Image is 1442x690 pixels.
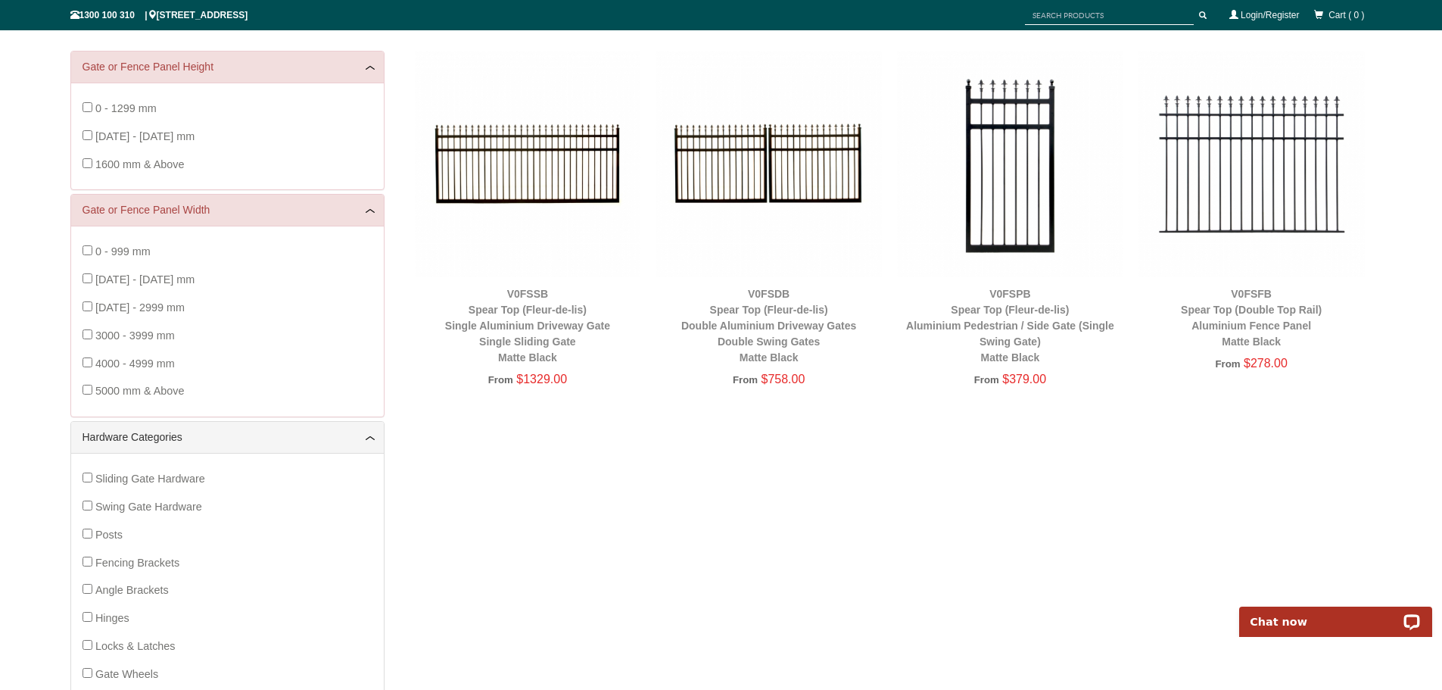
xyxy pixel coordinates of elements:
[95,668,158,680] span: Gate Wheels
[1244,357,1288,370] span: $278.00
[95,130,195,142] span: [DATE] - [DATE] mm
[95,501,202,513] span: Swing Gate Hardware
[1025,6,1194,25] input: SEARCH PRODUCTS
[1138,51,1365,277] img: V0FSFB - Spear Top (Double Top Rail) - Aluminium Fence Panel - Matte Black - Gate Warehouse
[1215,358,1240,370] span: From
[95,245,151,258] span: 0 - 999 mm
[906,288,1114,364] a: V0FSPBSpear Top (Fleur-de-lis)Aluminium Pedestrian / Side Gate (Single Swing Gate)Matte Black
[1229,589,1442,637] iframe: LiveChat chat widget
[95,473,205,485] span: Sliding Gate Hardware
[974,374,999,386] span: From
[95,357,175,370] span: 4000 - 4999 mm
[95,612,129,624] span: Hinges
[95,529,123,541] span: Posts
[1002,373,1046,386] span: $379.00
[681,288,856,364] a: V0FSDBSpear Top (Fleur-de-lis)Double Aluminium Driveway GatesDouble Swing GatesMatte Black
[70,10,248,20] span: 1300 100 310 | [STREET_ADDRESS]
[95,584,169,596] span: Angle Brackets
[415,51,641,277] img: V0FSSB - Spear Top (Fleur-de-lis) - Single Aluminium Driveway Gate - Single Sliding Gate - Matte ...
[95,385,185,397] span: 5000 mm & Above
[83,202,372,218] a: Gate or Fence Panel Width
[95,158,185,170] span: 1600 mm & Above
[95,102,157,114] span: 0 - 1299 mm
[83,429,372,445] a: Hardware Categories
[1181,288,1322,348] a: V0FSFBSpear Top (Double Top Rail)Aluminium Fence PanelMatte Black
[1328,10,1364,20] span: Cart ( 0 )
[516,373,567,386] span: $1329.00
[733,374,758,386] span: From
[897,51,1123,277] img: V0FSPB - Spear Top (Fleur-de-lis) - Aluminium Pedestrian / Side Gate (Single Swing Gate) - Matte ...
[95,329,175,342] span: 3000 - 3999 mm
[445,288,610,364] a: V0FSSBSpear Top (Fleur-de-lis)Single Aluminium Driveway GateSingle Sliding GateMatte Black
[95,273,195,286] span: [DATE] - [DATE] mm
[1241,10,1299,20] a: Login/Register
[95,301,185,314] span: [DATE] - 2999 mm
[95,557,179,569] span: Fencing Brackets
[761,373,805,386] span: $758.00
[656,51,882,277] img: V0FSDB - Spear Top (Fleur-de-lis) - Double Aluminium Driveway Gates - Double Swing Gates - Matte ...
[83,59,372,75] a: Gate or Fence Panel Height
[488,374,513,386] span: From
[95,640,176,652] span: Locks & Latches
